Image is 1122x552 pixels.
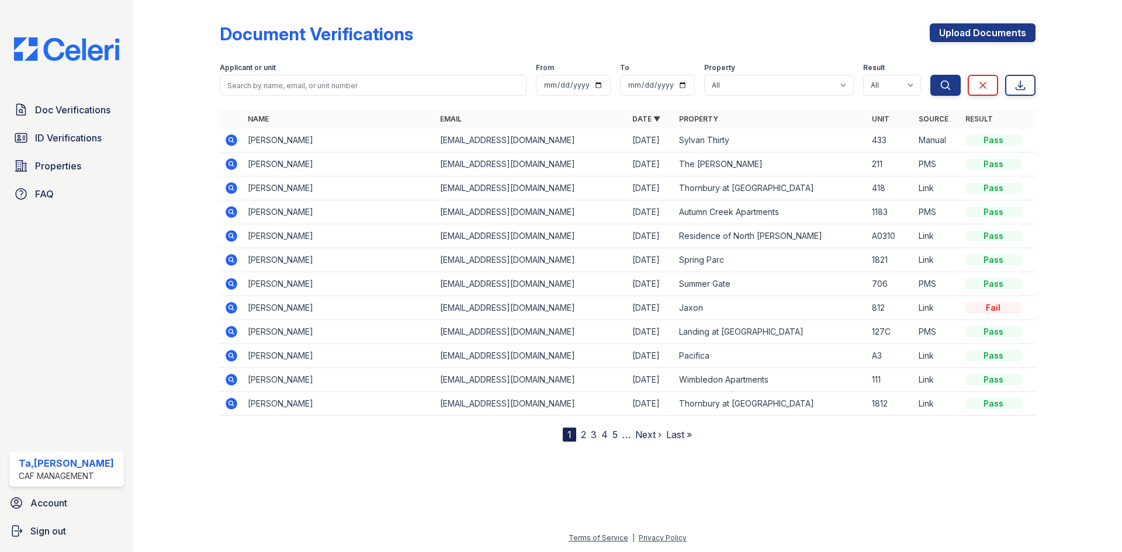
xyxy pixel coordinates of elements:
span: ID Verifications [35,131,102,145]
td: 111 [867,368,914,392]
td: [PERSON_NAME] [243,152,435,176]
td: Link [914,248,961,272]
a: ID Verifications [9,126,124,150]
td: [DATE] [628,129,674,152]
div: Pass [965,350,1021,362]
td: [EMAIL_ADDRESS][DOMAIN_NAME] [435,152,628,176]
a: Source [919,114,948,123]
div: Pass [965,278,1021,290]
input: Search by name, email, or unit number [220,75,527,96]
a: Terms of Service [569,533,628,542]
a: Name [248,114,269,123]
td: [DATE] [628,368,674,392]
td: [PERSON_NAME] [243,392,435,416]
td: 127C [867,320,914,344]
span: Properties [35,159,81,173]
div: Document Verifications [220,23,413,44]
td: [EMAIL_ADDRESS][DOMAIN_NAME] [435,344,628,368]
div: Fail [965,302,1021,314]
td: [DATE] [628,224,674,248]
td: [DATE] [628,248,674,272]
td: Thornbury at [GEOGRAPHIC_DATA] [674,176,867,200]
label: From [536,63,554,72]
td: Link [914,368,961,392]
div: Pass [965,134,1021,146]
td: PMS [914,152,961,176]
td: [DATE] [628,152,674,176]
a: Account [5,491,129,515]
td: [DATE] [628,176,674,200]
span: Sign out [30,524,66,538]
a: Privacy Policy [639,533,687,542]
td: [EMAIL_ADDRESS][DOMAIN_NAME] [435,392,628,416]
td: Manual [914,129,961,152]
td: Link [914,224,961,248]
td: [PERSON_NAME] [243,344,435,368]
td: Pacifica [674,344,867,368]
a: FAQ [9,182,124,206]
td: 433 [867,129,914,152]
td: Spring Parc [674,248,867,272]
a: Upload Documents [930,23,1036,42]
td: Link [914,296,961,320]
div: Pass [965,230,1021,242]
td: [DATE] [628,344,674,368]
td: Landing at [GEOGRAPHIC_DATA] [674,320,867,344]
td: 1821 [867,248,914,272]
td: PMS [914,320,961,344]
div: Pass [965,374,1021,386]
a: Result [965,114,993,123]
td: [DATE] [628,200,674,224]
td: [EMAIL_ADDRESS][DOMAIN_NAME] [435,272,628,296]
a: Properties [9,154,124,178]
td: [PERSON_NAME] [243,200,435,224]
div: CAF Management [19,470,114,482]
td: [DATE] [628,320,674,344]
div: Pass [965,206,1021,218]
td: Autumn Creek Apartments [674,200,867,224]
div: Pass [965,326,1021,338]
a: Email [440,114,462,123]
a: Doc Verifications [9,98,124,121]
td: [PERSON_NAME] [243,248,435,272]
span: Account [30,496,67,510]
td: [PERSON_NAME] [243,176,435,200]
td: A0310 [867,224,914,248]
td: 1812 [867,392,914,416]
td: [EMAIL_ADDRESS][DOMAIN_NAME] [435,320,628,344]
td: A3 [867,344,914,368]
td: PMS [914,272,961,296]
td: [PERSON_NAME] [243,296,435,320]
div: 1 [563,428,576,442]
div: | [632,533,635,542]
td: Link [914,392,961,416]
a: 4 [601,429,608,440]
div: Pass [965,182,1021,194]
td: PMS [914,200,961,224]
td: 1183 [867,200,914,224]
div: Pass [965,254,1021,266]
td: [EMAIL_ADDRESS][DOMAIN_NAME] [435,176,628,200]
td: [PERSON_NAME] [243,272,435,296]
td: [PERSON_NAME] [243,129,435,152]
td: 706 [867,272,914,296]
td: [EMAIL_ADDRESS][DOMAIN_NAME] [435,129,628,152]
span: Doc Verifications [35,103,110,117]
a: Sign out [5,519,129,543]
td: Sylvan Thirty [674,129,867,152]
a: Last » [666,429,692,440]
a: 2 [581,429,586,440]
label: Applicant or unit [220,63,276,72]
a: Property [679,114,718,123]
img: CE_Logo_Blue-a8612792a0a2168367f1c8372b55b34899dd931a85d93a1a3d3e32e68fde9ad4.png [5,37,129,61]
div: Ta,[PERSON_NAME] [19,456,114,470]
td: [DATE] [628,272,674,296]
td: Jaxon [674,296,867,320]
td: [EMAIL_ADDRESS][DOMAIN_NAME] [435,248,628,272]
td: 418 [867,176,914,200]
td: The [PERSON_NAME] [674,152,867,176]
a: Next › [635,429,662,440]
label: Property [704,63,735,72]
td: [DATE] [628,296,674,320]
